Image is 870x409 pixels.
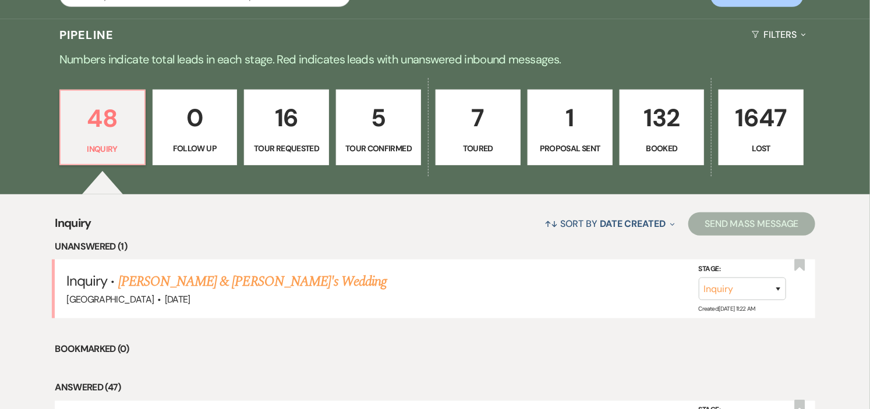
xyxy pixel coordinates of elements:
p: Booked [627,142,697,155]
span: Inquiry [55,214,91,239]
button: Sort By Date Created [540,208,680,239]
p: Numbers indicate total leads in each stage. Red indicates leads with unanswered inbound messages. [16,50,854,69]
li: Answered (47) [55,380,815,395]
button: Filters [747,19,811,50]
a: 132Booked [620,90,705,165]
li: Unanswered (1) [55,239,815,254]
a: 48Inquiry [59,90,146,165]
button: Send Mass Message [688,212,815,236]
a: 16Tour Requested [244,90,329,165]
li: Bookmarked (0) [55,342,815,357]
p: Tour Confirmed [344,142,413,155]
span: [GEOGRAPHIC_DATA] [66,293,154,305]
p: Inquiry [68,143,137,155]
p: Tour Requested [252,142,321,155]
span: Created: [DATE] 11:22 AM [699,305,755,312]
span: [DATE] [165,293,190,305]
a: 5Tour Confirmed [336,90,421,165]
a: 1647Lost [719,90,804,165]
p: 7 [443,98,513,137]
span: ↑↓ [544,218,558,230]
label: Stage: [699,263,786,276]
p: Proposal Sent [535,142,605,155]
span: Inquiry [66,272,107,290]
p: 16 [252,98,321,137]
a: 1Proposal Sent [528,90,613,165]
h3: Pipeline [59,27,114,43]
p: 48 [68,99,137,138]
p: 132 [627,98,697,137]
p: Follow Up [160,142,230,155]
p: Lost [726,142,796,155]
p: 1 [535,98,605,137]
span: Date Created [600,218,666,230]
p: Toured [443,142,513,155]
p: 1647 [726,98,796,137]
a: 0Follow Up [153,90,238,165]
a: [PERSON_NAME] & [PERSON_NAME]'s Wedding [118,271,387,292]
p: 5 [344,98,413,137]
a: 7Toured [436,90,521,165]
p: 0 [160,98,230,137]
